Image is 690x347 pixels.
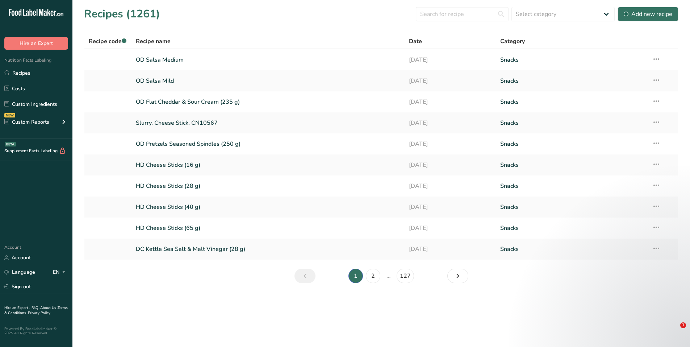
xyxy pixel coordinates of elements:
[136,178,401,194] a: HD Cheese Sticks (28 g)
[4,266,35,278] a: Language
[500,178,643,194] a: Snacks
[409,37,422,46] span: Date
[366,269,380,283] a: Page 2.
[409,241,492,257] a: [DATE]
[409,157,492,173] a: [DATE]
[5,142,16,146] div: BETA
[84,6,160,22] h1: Recipes (1261)
[136,241,401,257] a: DC Kettle Sea Salt & Malt Vinegar (28 g)
[409,52,492,67] a: [DATE]
[136,220,401,236] a: HD Cheese Sticks (65 g)
[624,10,672,18] div: Add new recipe
[136,94,401,110] a: OD Flat Cheddar & Sour Cream (235 g)
[4,37,68,50] button: Hire an Expert
[416,7,509,21] input: Search for recipe
[4,327,68,335] div: Powered By FoodLabelMaker © 2025 All Rights Reserved
[409,73,492,88] a: [DATE]
[397,269,414,283] a: Page 127.
[500,241,643,257] a: Snacks
[136,157,401,173] a: HD Cheese Sticks (16 g)
[500,115,643,131] a: Snacks
[294,269,315,283] a: Previous page
[4,305,30,310] a: Hire an Expert .
[409,115,492,131] a: [DATE]
[665,322,683,340] iframe: Intercom live chat
[4,113,15,117] div: NEW
[500,94,643,110] a: Snacks
[28,310,50,315] a: Privacy Policy
[53,268,68,277] div: EN
[500,73,643,88] a: Snacks
[136,52,401,67] a: OD Salsa Medium
[32,305,40,310] a: FAQ .
[136,115,401,131] a: Slurry, Cheese Stick, CN10567
[136,136,401,152] a: OD Pretzels Seasoned Spindles (250 g)
[409,199,492,215] a: [DATE]
[4,305,68,315] a: Terms & Conditions .
[409,220,492,236] a: [DATE]
[136,73,401,88] a: OD Salsa Mild
[409,178,492,194] a: [DATE]
[136,199,401,215] a: HD Cheese Sticks (40 g)
[409,94,492,110] a: [DATE]
[40,305,58,310] a: About Us .
[500,220,643,236] a: Snacks
[409,136,492,152] a: [DATE]
[618,7,678,21] button: Add new recipe
[4,118,49,126] div: Custom Reports
[500,157,643,173] a: Snacks
[500,136,643,152] a: Snacks
[89,37,126,45] span: Recipe code
[500,199,643,215] a: Snacks
[500,52,643,67] a: Snacks
[447,269,468,283] a: Next page
[500,37,525,46] span: Category
[680,322,686,328] span: 1
[136,37,171,46] span: Recipe name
